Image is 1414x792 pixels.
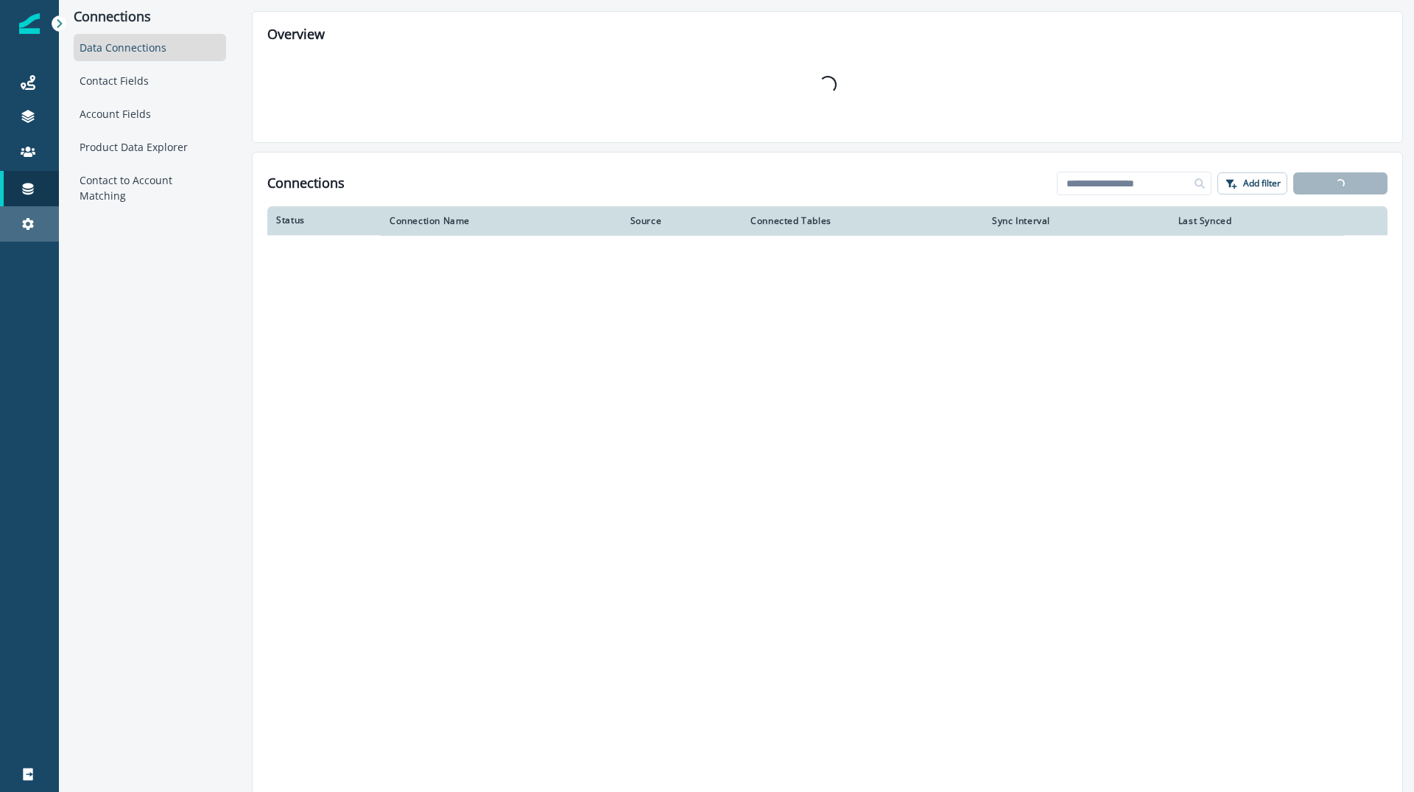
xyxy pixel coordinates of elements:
[74,100,226,127] div: Account Fields
[267,27,1387,43] h2: Overview
[74,67,226,94] div: Contact Fields
[74,9,226,25] p: Connections
[630,215,734,227] div: Source
[1217,172,1287,195] button: Add filter
[276,214,372,226] div: Status
[267,175,345,192] h1: Connections
[19,13,40,34] img: Inflection
[750,215,974,227] div: Connected Tables
[74,34,226,61] div: Data Connections
[74,167,226,209] div: Contact to Account Matching
[1243,178,1281,189] p: Add filter
[390,215,613,227] div: Connection Name
[992,215,1160,227] div: Sync Interval
[74,133,226,161] div: Product Data Explorer
[1178,215,1335,227] div: Last Synced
